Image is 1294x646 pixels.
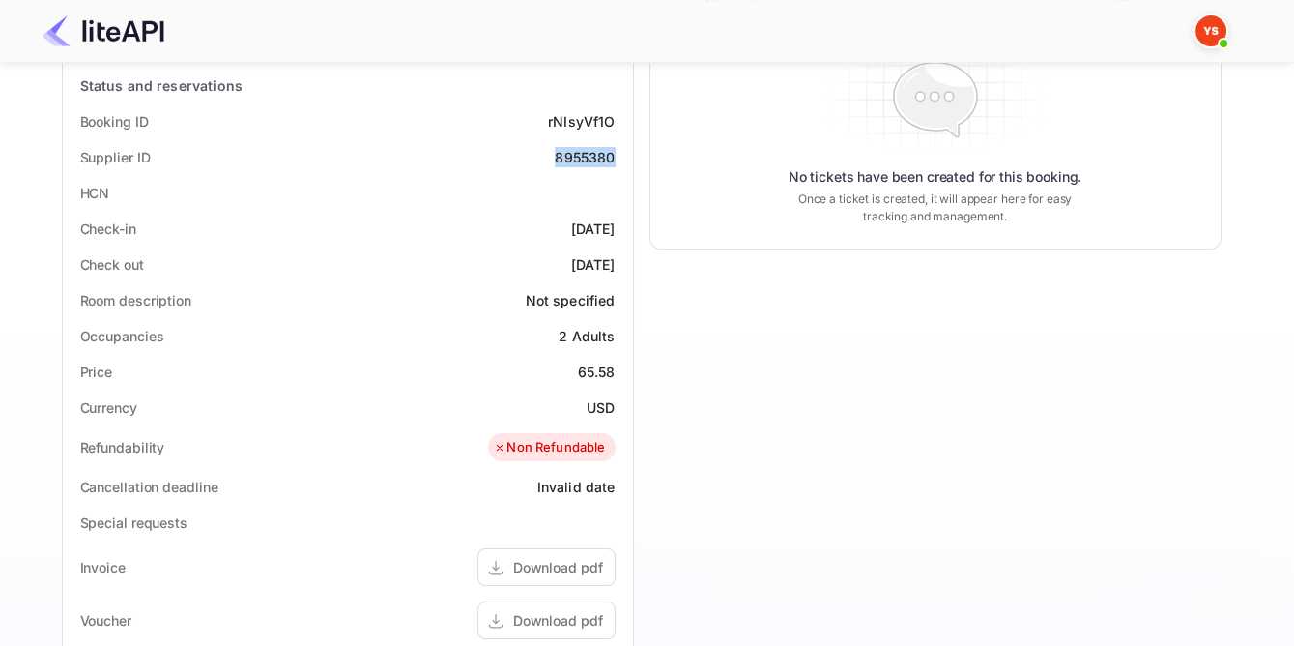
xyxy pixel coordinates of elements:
[80,290,191,310] div: Room description
[80,557,126,577] div: Invoice
[80,513,187,533] div: Special requests
[80,362,113,382] div: Price
[513,557,603,577] div: Download pdf
[80,477,218,497] div: Cancellation deadline
[513,610,603,631] div: Download pdf
[80,75,243,96] div: Status and reservations
[578,362,616,382] div: 65.58
[80,219,136,239] div: Check-in
[80,397,137,418] div: Currency
[80,610,131,631] div: Voucher
[80,147,151,167] div: Supplier ID
[571,254,616,275] div: [DATE]
[80,254,144,275] div: Check out
[80,326,164,346] div: Occupancies
[80,437,165,457] div: Refundability
[526,290,616,310] div: Not specified
[80,111,149,132] div: Booking ID
[493,438,605,457] div: Non Refundable
[1195,15,1226,46] img: Yandex Support
[555,147,615,167] div: 8955380
[43,15,164,46] img: LiteAPI Logo
[548,111,615,132] div: rNIsyVf1O
[789,167,1082,187] p: No tickets have been created for this booking.
[80,183,110,203] div: HCN
[587,397,615,418] div: USD
[783,191,1088,225] p: Once a ticket is created, it will appear here for easy tracking and management.
[571,219,616,239] div: [DATE]
[537,477,616,497] div: Invalid date
[559,326,615,346] div: 2 Adults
